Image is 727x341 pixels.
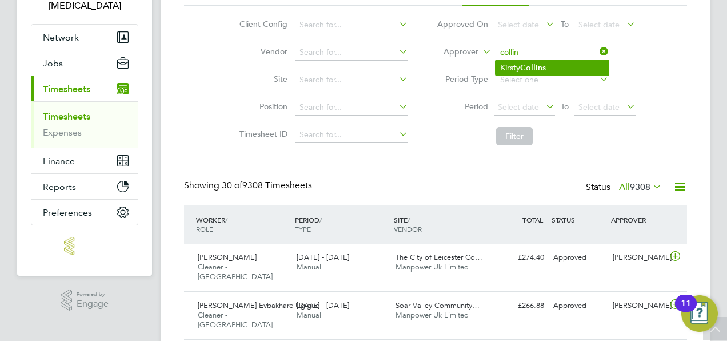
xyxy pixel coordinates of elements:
[496,60,609,76] li: Kirsty s
[396,262,469,272] span: Manpower Uk Limited
[498,102,539,112] span: Select date
[608,296,668,315] div: [PERSON_NAME]
[77,299,109,309] span: Engage
[437,101,488,112] label: Period
[31,25,138,50] button: Network
[396,252,482,262] span: The City of Leicester Co…
[608,248,668,267] div: [PERSON_NAME]
[520,63,542,73] b: Collin
[43,127,82,138] a: Expenses
[557,99,572,114] span: To
[619,181,662,193] label: All
[319,215,322,224] span: /
[43,156,75,166] span: Finance
[549,209,608,230] div: STATUS
[43,181,76,192] span: Reports
[295,17,408,33] input: Search for...
[489,248,549,267] div: £274.40
[396,310,469,320] span: Manpower Uk Limited
[222,180,312,191] span: 9308 Timesheets
[630,181,650,193] span: 9308
[225,215,227,224] span: /
[292,209,391,239] div: PERIOD
[43,111,90,122] a: Timesheets
[31,200,138,225] button: Preferences
[549,248,608,267] div: Approved
[578,19,620,30] span: Select date
[578,102,620,112] span: Select date
[198,262,273,281] span: Cleaner - [GEOGRAPHIC_DATA]
[222,180,242,191] span: 30 of
[297,262,321,272] span: Manual
[61,290,109,311] a: Powered byEngage
[236,46,287,57] label: Vendor
[496,72,609,88] input: Select one
[437,19,488,29] label: Approved On
[391,209,490,239] div: SITE
[498,19,539,30] span: Select date
[31,101,138,148] div: Timesheets
[43,207,92,218] span: Preferences
[193,209,292,239] div: WORKER
[437,74,488,84] label: Period Type
[236,19,287,29] label: Client Config
[43,58,63,69] span: Jobs
[295,127,408,143] input: Search for...
[198,310,273,330] span: Cleaner - [GEOGRAPHIC_DATA]
[31,50,138,76] button: Jobs
[198,252,257,262] span: [PERSON_NAME]
[295,72,408,88] input: Search for...
[549,296,608,315] div: Approved
[522,215,543,224] span: TOTAL
[43,84,90,94] span: Timesheets
[681,303,691,318] div: 11
[43,32,79,43] span: Network
[408,215,410,224] span: /
[198,300,319,310] span: [PERSON_NAME] Evbakhare Ugigue
[236,101,287,112] label: Position
[31,148,138,173] button: Finance
[427,46,478,58] label: Approver
[489,296,549,315] div: £266.88
[295,224,311,233] span: TYPE
[396,300,480,310] span: Soar Valley Community…
[496,127,533,145] button: Filter
[297,300,349,310] span: [DATE] - [DATE]
[496,45,609,61] input: Search for...
[394,224,422,233] span: VENDOR
[681,295,718,332] button: Open Resource Center, 11 new notifications
[586,180,664,196] div: Status
[196,224,213,233] span: ROLE
[31,76,138,101] button: Timesheets
[236,129,287,139] label: Timesheet ID
[608,209,668,230] div: APPROVER
[31,237,138,255] a: Go to home page
[297,310,321,320] span: Manual
[236,74,287,84] label: Site
[31,174,138,199] button: Reports
[557,17,572,31] span: To
[77,290,109,299] span: Powered by
[297,252,349,262] span: [DATE] - [DATE]
[184,180,314,192] div: Showing
[295,100,408,116] input: Search for...
[64,237,105,255] img: manpower-logo-retina.png
[295,45,408,61] input: Search for...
